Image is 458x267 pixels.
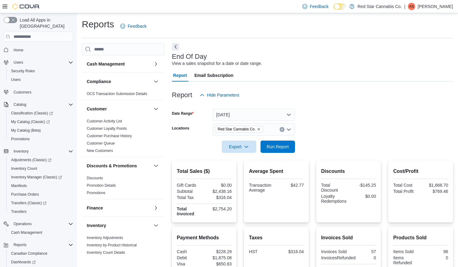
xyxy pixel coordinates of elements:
span: Inventory Manager (Classic) [11,175,62,180]
span: Users [14,60,23,65]
span: Adjustments (Classic) [9,156,73,164]
span: Customers [14,90,31,95]
button: Home [1,45,76,54]
span: New Customers [87,148,113,153]
span: Customer Purchase History [87,133,132,138]
button: Inventory [152,222,160,229]
div: 0 [358,255,376,260]
div: Visa [177,261,203,266]
div: Gift Cards [177,183,203,188]
a: Inventory Count Details [87,250,125,255]
span: Catalog [14,102,26,107]
a: Classification (Classic) [9,110,55,117]
button: Hide Parameters [197,89,242,101]
div: $42.77 [278,183,304,188]
span: Inventory Count [9,165,73,172]
span: Discounts [87,176,103,181]
div: $1,875.08 [205,255,232,260]
span: Transfers (Classic) [9,199,73,207]
a: Transfers (Classic) [6,199,76,207]
span: Home [11,46,73,54]
img: Cova [12,3,40,10]
div: Discounts & Promotions [82,174,165,199]
a: Promotion Details [87,183,116,188]
button: Operations [1,220,76,228]
a: Dashboards [6,258,76,266]
p: | [404,3,405,10]
a: Adjustments (Classic) [9,156,54,164]
div: HST [249,249,275,254]
span: Inventory Count Details [87,250,125,255]
span: My Catalog (Classic) [9,118,73,126]
div: $2,754.20 [205,206,232,211]
div: 96 [422,249,448,254]
span: My Catalog (Beta) [9,127,73,134]
h2: Discounts [321,168,376,175]
button: Catalog [11,101,29,108]
span: Inventory [14,149,29,154]
span: Purchase Orders [9,191,73,198]
a: Transfers (Classic) [9,199,49,207]
div: $650.83 [205,261,232,266]
span: My Catalog (Beta) [11,128,41,133]
a: Inventory Adjustments [87,236,123,240]
span: Report [173,69,187,82]
button: Customer [152,105,160,113]
a: Customer Queue [87,141,115,145]
button: Transfers [6,207,76,216]
button: Inventory [11,148,31,155]
button: Catalog [1,100,76,109]
button: Users [1,58,76,67]
label: Date Range [172,111,194,116]
button: Cash Management [152,60,160,68]
h2: Payment Methods [177,234,232,241]
span: Purchase Orders [11,192,39,197]
span: Home [14,48,23,53]
span: Run Report [267,144,289,150]
span: Red Star Cannabis Co. [215,126,263,133]
button: Run Report [261,141,295,153]
h3: Customer [87,106,107,112]
a: Canadian Compliance [9,250,50,257]
span: Reports [14,242,26,247]
a: Purchase Orders [9,191,42,198]
button: Export [222,141,256,153]
a: My Catalog (Classic) [6,118,76,126]
div: Total Discount [321,183,347,193]
a: New Customers [87,149,113,153]
div: Compliance [82,90,165,100]
span: AS [409,3,414,10]
h2: Invoices Sold [321,234,376,241]
button: Users [6,75,76,84]
div: View a sales snapshot for a date or date range. [172,60,262,67]
a: Feedback [300,0,331,13]
button: Discounts & Promotions [87,163,151,169]
span: Dashboards [11,260,36,265]
div: Total Tax [177,195,203,200]
button: Security Roles [6,67,76,75]
div: -$145.25 [350,183,376,188]
button: Inventory [87,222,151,229]
h2: Taxes [249,234,304,241]
a: My Catalog (Beta) [9,127,43,134]
a: Customers [11,89,34,96]
div: Total Profit [393,189,419,194]
a: Feedback [118,20,149,32]
h2: Products Sold [393,234,448,241]
button: Promotions [6,135,76,143]
a: OCS Transaction Submission Details [87,92,147,96]
input: Dark Mode [333,3,346,10]
span: Export [225,141,253,153]
h2: Total Sales ($) [177,168,232,175]
h3: Discounts & Promotions [87,163,137,169]
div: 0 [422,255,448,260]
a: Customer Loyalty Points [87,126,127,131]
button: Reports [1,241,76,249]
a: Promotions [87,191,106,195]
a: Inventory Manager (Classic) [6,173,76,181]
span: Customer Loyalty Points [87,126,127,131]
span: Reports [11,241,73,249]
